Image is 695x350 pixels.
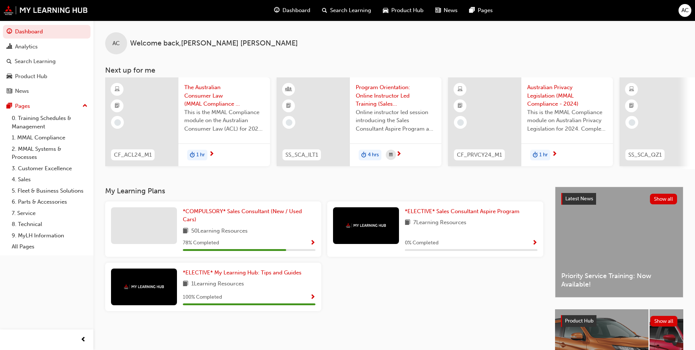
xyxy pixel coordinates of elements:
button: Show Progress [310,293,315,302]
a: search-iconSearch Learning [316,3,377,18]
span: News [444,6,458,15]
button: Show all [650,194,677,204]
a: 1. MMAL Compliance [9,132,90,143]
a: Product HubShow all [561,315,677,327]
h3: Next up for me [93,66,695,74]
span: 1 hr [196,151,205,159]
span: Show Progress [310,240,315,247]
span: car-icon [7,73,12,80]
a: *COMPULSORY* Sales Consultant (New / Used Cars) [183,207,315,224]
span: Online instructor led session introducing the Sales Consultant Aspire Program and outlining what ... [356,108,436,133]
a: 8. Technical [9,219,90,230]
span: booktick-icon [458,101,463,111]
span: booktick-icon [629,101,634,111]
span: pages-icon [7,103,12,110]
span: learningResourceType_ELEARNING-icon [458,85,463,94]
button: Show Progress [532,238,537,248]
span: booktick-icon [286,101,291,111]
div: News [15,87,29,95]
a: Dashboard [3,25,90,39]
span: booktick-icon [115,101,120,111]
a: 5. Fleet & Business Solutions [9,185,90,197]
img: mmal [124,284,164,289]
span: car-icon [383,6,388,15]
span: 1 hr [539,151,548,159]
a: Analytics [3,40,90,54]
a: Product Hub [3,70,90,83]
span: 4 hrs [368,151,379,159]
span: prev-icon [81,335,86,344]
a: Search Learning [3,55,90,68]
a: 9. MyLH Information [9,230,90,241]
span: *ELECTIVE* My Learning Hub: Tips and Guides [183,269,302,276]
span: Australian Privacy Legislation (MMAL Compliance - 2024) [527,83,607,108]
span: CF_PRVCY24_M1 [457,151,502,159]
span: This is the MMAL Compliance module on the Australian Consumer Law (ACL) for 2024. Complete this m... [184,108,264,133]
span: 1 Learning Resources [191,280,244,289]
span: book-icon [183,280,188,289]
h3: My Learning Plans [105,187,543,195]
span: Show Progress [532,240,537,247]
span: search-icon [7,58,12,65]
span: Dashboard [282,6,310,15]
button: Show Progress [310,238,315,248]
button: AC [679,4,691,17]
button: DashboardAnalyticsSearch LearningProduct HubNews [3,23,90,99]
a: 7. Service [9,208,90,219]
span: pages-icon [469,6,475,15]
span: learningRecordVerb_NONE-icon [629,119,635,126]
a: CF_PRVCY24_M1Australian Privacy Legislation (MMAL Compliance - 2024)This is the MMAL Compliance m... [448,77,613,166]
img: mmal [346,223,386,228]
span: learningRecordVerb_NONE-icon [286,119,292,126]
span: up-icon [82,101,88,111]
span: duration-icon [190,150,195,160]
span: *ELECTIVE* Sales Consultant Aspire Program [405,208,520,215]
span: 50 Learning Resources [191,227,248,236]
span: learningRecordVerb_NONE-icon [457,119,464,126]
span: Product Hub [391,6,424,15]
button: Show all [650,316,678,327]
span: guage-icon [7,29,12,35]
a: Latest NewsShow all [561,193,677,205]
span: learningResourceType_ELEARNING-icon [115,85,120,94]
span: calendar-icon [389,150,393,160]
span: *COMPULSORY* Sales Consultant (New / Used Cars) [183,208,302,223]
span: Welcome back , [PERSON_NAME] [PERSON_NAME] [130,39,298,48]
a: mmal [4,6,88,15]
div: Pages [15,102,30,110]
span: 0 % Completed [405,239,439,247]
span: duration-icon [361,150,366,160]
a: guage-iconDashboard [268,3,316,18]
a: All Pages [9,241,90,252]
span: AC [681,6,689,15]
div: Analytics [15,43,38,51]
a: CF_ACL24_M1The Australian Consumer Law (MMAL Compliance - 2024)This is the MMAL Compliance module... [105,77,270,166]
span: learningRecordVerb_NONE-icon [114,119,121,126]
a: News [3,84,90,98]
span: 100 % Completed [183,293,222,302]
div: Product Hub [15,72,47,81]
span: book-icon [405,218,410,227]
span: book-icon [183,227,188,236]
span: news-icon [7,88,12,95]
a: 6. Parts & Accessories [9,196,90,208]
span: The Australian Consumer Law (MMAL Compliance - 2024) [184,83,264,108]
a: Latest NewsShow allPriority Service Training: Now Available! [555,187,683,298]
span: Priority Service Training: Now Available! [561,272,677,288]
span: Latest News [565,196,593,202]
span: chart-icon [7,44,12,50]
span: Product Hub [565,318,594,324]
span: SS_SCA_ILT1 [285,151,318,159]
span: AC [112,39,120,48]
span: search-icon [322,6,327,15]
a: 2. MMAL Systems & Processes [9,143,90,163]
a: news-iconNews [429,3,463,18]
a: 4. Sales [9,174,90,185]
span: 78 % Completed [183,239,219,247]
span: learningResourceType_ELEARNING-icon [629,85,634,94]
span: This is the MMAL Compliance module on Australian Privacy Legislation for 2024. Complete this modu... [527,108,607,133]
a: *ELECTIVE* My Learning Hub: Tips and Guides [183,269,304,277]
span: SS_SCA_QZ1 [628,151,662,159]
span: news-icon [435,6,441,15]
a: *ELECTIVE* Sales Consultant Aspire Program [405,207,522,216]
